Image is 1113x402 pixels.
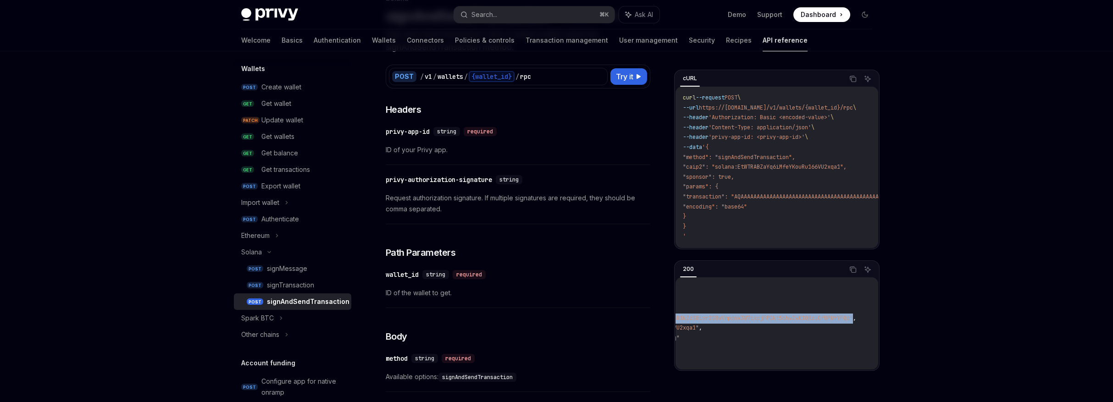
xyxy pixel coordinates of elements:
[386,103,421,116] span: Headers
[241,247,262,258] div: Solana
[234,260,351,277] a: POSTsignMessage
[241,166,254,173] span: GET
[386,371,650,382] span: Available options:
[234,178,351,194] a: POSTExport wallet
[234,161,351,178] a: GETGet transactions
[234,373,351,401] a: POSTConfigure app for native onramp
[261,82,301,93] div: Create wallet
[725,94,737,101] span: POST
[709,133,805,141] span: 'privy-app-id: <privy-app-id>'
[386,175,492,184] div: privy-authorization-signature
[261,98,291,109] div: Get wallet
[469,71,515,82] div: {wallet_id}
[234,277,351,293] a: POSTsignTransaction
[386,193,650,215] span: Request authorization signature. If multiple signatures are required, they should be comma separa...
[831,114,834,121] span: \
[261,148,298,159] div: Get balance
[683,163,847,171] span: "caip2": "solana:EtWTRABZaYq6iMfeYKouRu166VU2xqa1",
[426,271,445,278] span: string
[683,203,747,210] span: "encoding": "base64"
[241,117,260,124] span: PATCH
[811,124,814,131] span: \
[386,287,650,298] span: ID of the wallet to get.
[862,264,874,275] button: Ask AI
[805,133,808,141] span: \
[793,7,850,22] a: Dashboard
[372,29,396,51] a: Wallets
[464,72,468,81] div: /
[847,73,859,85] button: Copy the contents from the code block
[680,264,697,275] div: 200
[241,100,254,107] span: GET
[247,282,263,289] span: POST
[596,334,680,341] span: "nyorsf87s9d08jimesv3n8yq"
[261,131,294,142] div: Get wallets
[737,94,741,101] span: \
[683,173,734,181] span: "sponsor": true,
[683,232,686,240] span: '
[267,296,349,307] div: signAndSendTransaction
[683,114,709,121] span: --header
[699,324,702,331] span: ,
[619,29,678,51] a: User management
[702,143,709,151] span: '{
[234,79,351,95] a: POSTCreate wallet
[234,211,351,227] a: POSTAuthenticate
[763,29,808,51] a: API reference
[683,213,686,220] span: }
[438,373,516,382] code: signAndSendTransaction
[683,154,795,161] span: "method": "signAndSendTransaction",
[499,176,519,183] span: string
[314,29,361,51] a: Authentication
[520,72,531,81] div: rpc
[241,183,258,190] span: POST
[261,164,310,175] div: Get transactions
[261,115,303,126] div: Update wallet
[683,94,696,101] span: curl
[683,124,709,131] span: --header
[464,127,497,136] div: required
[683,223,686,230] span: }
[683,133,709,141] span: --header
[241,216,258,223] span: POST
[599,11,609,18] span: ⌘ K
[261,214,299,225] div: Authenticate
[726,29,752,51] a: Recipes
[801,10,836,19] span: Dashboard
[241,230,270,241] div: Ethereum
[526,29,608,51] a: Transaction management
[453,270,486,279] div: required
[699,104,853,111] span: https://[DOMAIN_NAME]/v1/wallets/{wallet_id}/rpc
[515,72,519,81] div: /
[442,354,475,363] div: required
[757,10,782,19] a: Support
[386,330,407,343] span: Body
[425,72,432,81] div: v1
[454,6,615,23] button: Search...⌘K
[247,265,263,272] span: POST
[241,384,258,391] span: POST
[241,358,295,369] h5: Account funding
[234,145,351,161] a: GETGet balance
[862,73,874,85] button: Ask AI
[234,293,351,310] a: POSTsignAndSendTransaction
[241,84,258,91] span: POST
[847,264,859,275] button: Copy the contents from the code block
[564,314,853,322] span: "22VS6wqrbeaN21ku3pjEjfnrWgk1deiFBSB1kZzS8ivr2G8wYmpdnV3W7oxpjFPGkt5bhvZvK1QBzuCfUPUYYFQq"
[392,71,416,82] div: POST
[709,124,811,131] span: 'Content-Type: application/json'
[728,10,746,19] a: Demo
[241,29,271,51] a: Welcome
[261,181,300,192] div: Export wallet
[241,329,279,340] div: Other chains
[386,246,456,259] span: Path Parameters
[386,270,419,279] div: wallet_id
[853,314,856,322] span: ,
[267,263,307,274] div: signMessage
[386,354,408,363] div: method
[610,68,647,85] button: Try it
[282,29,303,51] a: Basics
[455,29,515,51] a: Policies & controls
[420,72,424,81] div: /
[241,133,254,140] span: GET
